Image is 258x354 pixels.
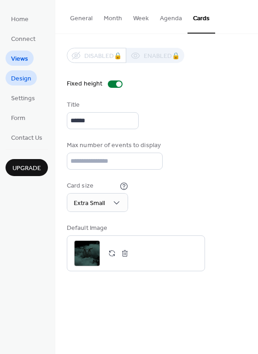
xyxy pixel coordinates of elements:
button: Upgrade [6,159,48,176]
span: Extra Small [74,197,105,210]
span: Home [11,15,29,24]
div: Fixed height [67,79,102,89]
a: Design [6,70,37,86]
span: Design [11,74,31,84]
span: Form [11,114,25,123]
span: Connect [11,34,35,44]
a: Connect [6,31,41,46]
div: Max number of events to display [67,141,161,150]
div: Default Image [67,223,203,233]
span: Settings [11,94,35,103]
a: Settings [6,90,41,105]
a: Form [6,110,31,125]
span: Views [11,54,28,64]
a: Home [6,11,34,26]
a: Views [6,51,34,66]
div: ; [74,240,100,266]
span: Contact Us [11,133,42,143]
span: Upgrade [12,164,41,173]
div: Title [67,100,137,110]
div: Card size [67,181,118,191]
a: Contact Us [6,130,48,145]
